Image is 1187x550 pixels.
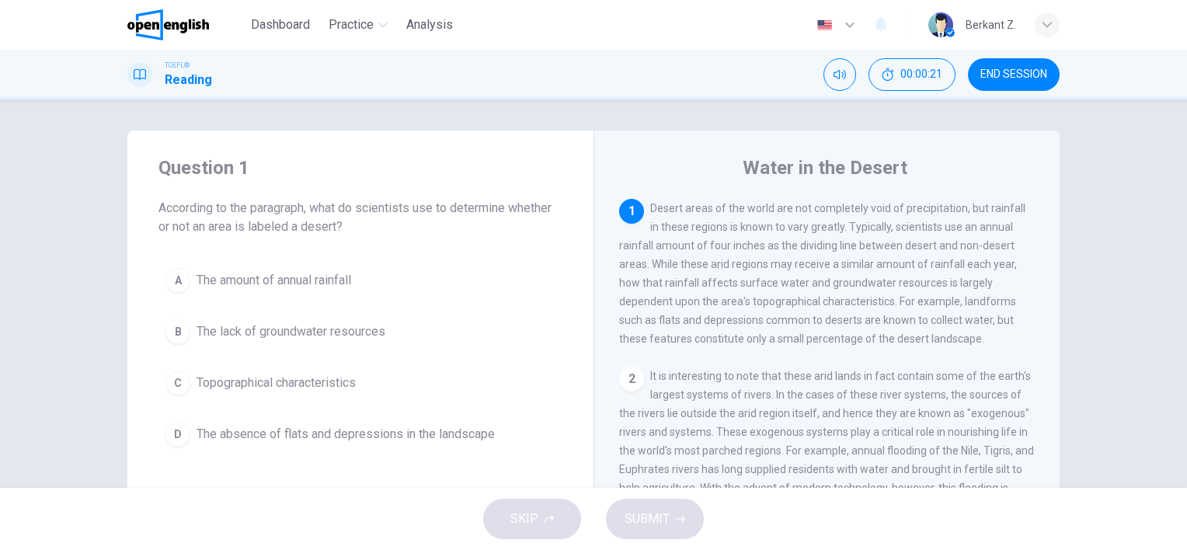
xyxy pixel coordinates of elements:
div: 2 [619,367,644,392]
button: END SESSION [968,58,1060,91]
button: Practice [322,11,394,39]
span: Analysis [406,16,453,34]
h4: Question 1 [158,155,562,180]
button: BThe lack of groundwater resources [158,312,562,351]
span: The absence of flats and depressions in the landscape [197,425,495,444]
span: The amount of annual rainfall [197,271,351,290]
span: END SESSION [980,68,1047,81]
h1: Reading [165,71,212,89]
span: According to the paragraph, what do scientists use to determine whether or not an area is labeled... [158,199,562,236]
a: OpenEnglish logo [127,9,245,40]
span: Desert areas of the world are not completely void of precipitation, but rainfall in these regions... [619,202,1025,345]
button: 00:00:21 [868,58,956,91]
div: 1 [619,199,644,224]
button: CTopographical characteristics [158,364,562,402]
span: Dashboard [251,16,310,34]
span: The lack of groundwater resources [197,322,385,341]
span: TOEFL® [165,60,190,71]
button: AThe amount of annual rainfall [158,261,562,300]
div: Hide [868,58,956,91]
img: OpenEnglish logo [127,9,209,40]
span: Topographical characteristics [197,374,356,392]
button: DThe absence of flats and depressions in the landscape [158,415,562,454]
img: en [815,19,834,31]
div: Berkant Z. [966,16,1016,34]
img: Profile picture [928,12,953,37]
div: C [165,371,190,395]
button: Analysis [400,11,459,39]
span: 00:00:21 [900,68,942,81]
span: Practice [329,16,374,34]
span: It is interesting to note that these arid lands in fact contain some of the earth's largest syste... [619,370,1035,550]
div: A [165,268,190,293]
button: Dashboard [245,11,316,39]
h4: Water in the Desert [743,155,907,180]
div: Mute [823,58,856,91]
div: B [165,319,190,344]
div: D [165,422,190,447]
